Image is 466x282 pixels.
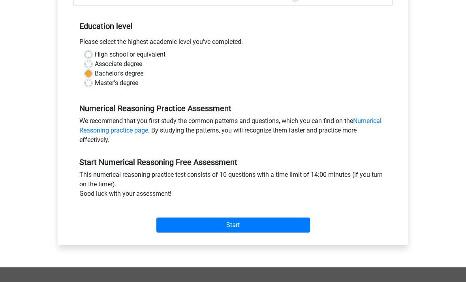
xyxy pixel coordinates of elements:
[95,50,165,59] label: High school or equivalent
[156,218,310,233] input: Start
[73,37,393,50] div: Please select the highest academic level you’ve completed.
[79,157,387,167] h5: Start Numerical Reasoning Free Assessment
[73,170,393,202] div: This numerical reasoning practice test consists of 10 questions with a time limit of 14:00 minute...
[79,104,387,113] h5: Numerical Reasoning Practice Assessment
[73,116,393,148] div: We recommend that you first study the common patterns and questions, which you can find on the . ...
[95,78,138,88] label: Master's degree
[95,69,143,78] label: Bachelor's degree
[95,59,142,69] label: Associate degree
[79,18,387,34] h5: Education level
